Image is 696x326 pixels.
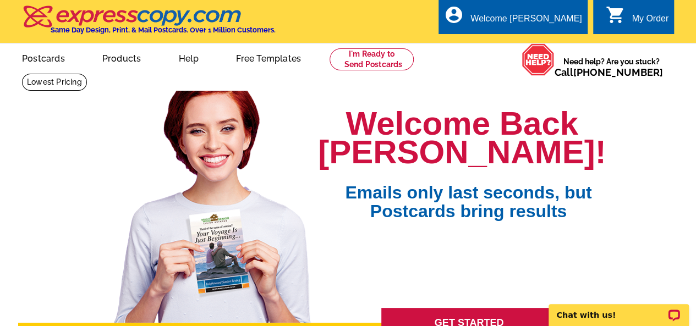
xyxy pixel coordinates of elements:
[555,56,668,78] span: Need help? Are you stuck?
[555,67,663,78] span: Call
[541,291,696,326] iframe: LiveChat chat widget
[605,12,668,26] a: shopping_cart My Order
[444,5,464,25] i: account_circle
[22,13,276,34] a: Same Day Design, Print, & Mail Postcards. Over 1 Million Customers.
[522,43,555,76] img: help
[85,45,159,70] a: Products
[161,45,216,70] a: Help
[51,26,276,34] h4: Same Day Design, Print, & Mail Postcards. Over 1 Million Customers.
[632,14,668,29] div: My Order
[218,45,319,70] a: Free Templates
[331,167,606,220] span: Emails only last seconds, but Postcards bring results
[573,67,663,78] a: [PHONE_NUMBER]
[4,45,83,70] a: Postcards
[470,14,582,29] div: Welcome [PERSON_NAME]
[107,82,318,323] img: welcome-back-logged-in.png
[318,109,606,167] h1: Welcome Back [PERSON_NAME]!
[605,5,625,25] i: shopping_cart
